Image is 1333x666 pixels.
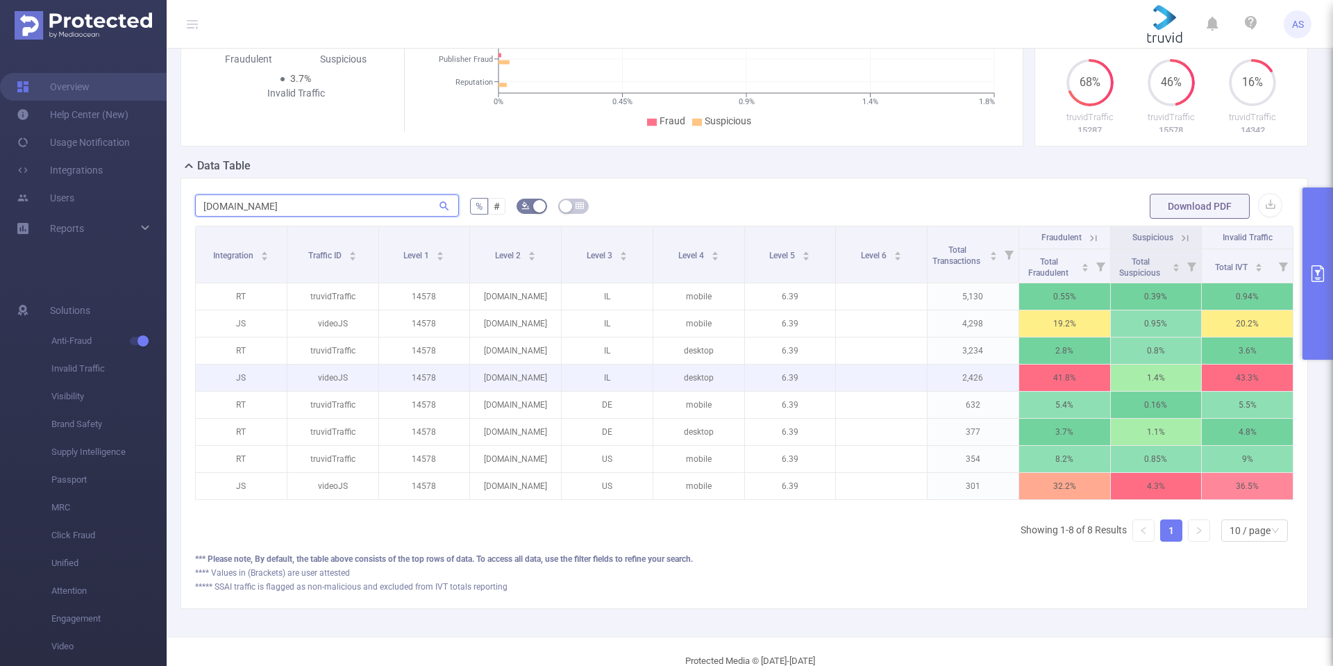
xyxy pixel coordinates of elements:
span: AS [1292,10,1304,38]
span: Level 6 [861,251,889,260]
i: icon: caret-down [528,255,536,259]
p: [DOMAIN_NAME] [470,338,561,364]
p: JS [196,310,287,337]
p: 14578 [379,283,470,310]
span: Total IVT [1215,263,1250,272]
p: truvidTraffic [287,419,378,445]
i: icon: table [576,201,584,210]
p: 19.2% [1019,310,1110,337]
span: Unified [51,549,167,577]
i: icon: caret-down [989,255,997,259]
li: Previous Page [1132,519,1155,542]
tspan: Reputation [455,78,493,87]
p: RT [196,283,287,310]
input: Search... [195,194,459,217]
span: Brand Safety [51,410,167,438]
i: icon: bg-colors [521,201,530,210]
tspan: 0.9% [739,97,755,106]
p: 301 [928,473,1018,499]
p: 14578 [379,392,470,418]
i: icon: caret-down [437,255,444,259]
div: Sort [989,249,998,258]
p: 2.8% [1019,338,1110,364]
i: icon: caret-down [619,255,627,259]
div: Invalid Traffic [249,86,344,101]
div: Sort [1255,261,1263,269]
span: Fraudulent [1041,233,1082,242]
span: Visibility [51,383,167,410]
i: icon: caret-up [261,249,269,253]
p: 3,234 [928,338,1018,364]
i: icon: caret-down [894,255,902,259]
h2: Data Table [197,158,251,174]
p: RT [196,338,287,364]
p: 354 [928,446,1018,472]
p: [DOMAIN_NAME] [470,473,561,499]
div: Sort [802,249,810,258]
tspan: 1.4% [862,97,878,106]
tspan: 0% [494,97,503,106]
tspan: Publisher Fraud [439,55,493,64]
p: 1.4% [1111,365,1202,391]
i: icon: down [1271,526,1280,536]
div: 10 / page [1230,520,1271,541]
p: 6.39 [745,365,836,391]
span: 16% [1229,77,1276,88]
span: Suspicious [1132,233,1173,242]
span: 3.7% [290,73,311,84]
p: 14578 [379,338,470,364]
p: 36.5% [1202,473,1293,499]
span: Fraud [660,115,685,126]
div: Fraudulent [201,52,296,67]
a: Help Center (New) [17,101,128,128]
i: icon: caret-up [803,249,810,253]
i: icon: caret-up [894,249,902,253]
span: Anti-Fraud [51,327,167,355]
p: 14578 [379,310,470,337]
span: % [476,201,483,212]
p: 43.3% [1202,365,1293,391]
i: icon: caret-down [1255,266,1262,270]
p: videoJS [287,473,378,499]
span: Attention [51,577,167,605]
li: 1 [1160,519,1182,542]
span: Level 1 [403,251,431,260]
p: 632 [928,392,1018,418]
p: [DOMAIN_NAME] [470,283,561,310]
p: 20.2% [1202,310,1293,337]
p: 3.7% [1019,419,1110,445]
p: 5.4% [1019,392,1110,418]
p: 14578 [379,419,470,445]
p: mobile [653,392,744,418]
p: 8.2% [1019,446,1110,472]
p: 5.5% [1202,392,1293,418]
i: icon: caret-down [349,255,357,259]
span: 68% [1066,77,1114,88]
i: icon: caret-up [989,249,997,253]
p: 0.8% [1111,338,1202,364]
span: Suspicious [705,115,751,126]
p: [DOMAIN_NAME] [470,310,561,337]
i: Filter menu [1273,249,1293,283]
span: Level 5 [769,251,797,260]
i: icon: caret-down [1081,266,1089,270]
span: Integration [213,251,255,260]
span: Total Fraudulent [1028,257,1071,278]
div: Sort [349,249,357,258]
i: icon: caret-up [437,249,444,253]
p: 32.2% [1019,473,1110,499]
p: 14578 [379,446,470,472]
p: truvidTraffic [287,338,378,364]
span: Level 3 [587,251,614,260]
div: *** Please note, By default, the table above consists of the top rows of data. To access all data... [195,553,1293,565]
a: Integrations [17,156,103,184]
p: 4.8% [1202,419,1293,445]
p: 0.39% [1111,283,1202,310]
p: JS [196,365,287,391]
p: desktop [653,338,744,364]
span: Solutions [50,297,90,324]
p: 1.1% [1111,419,1202,445]
i: icon: caret-down [803,255,810,259]
span: Passport [51,466,167,494]
p: RT [196,446,287,472]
